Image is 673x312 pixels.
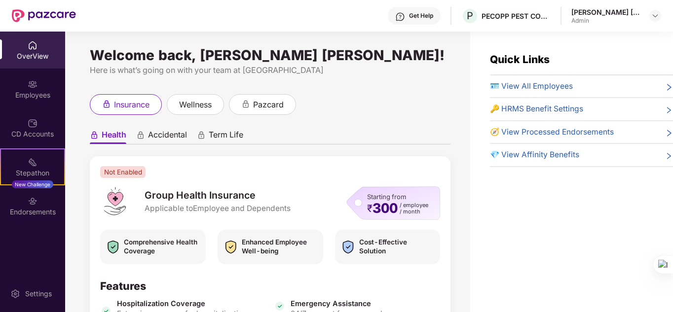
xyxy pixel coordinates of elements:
[395,12,405,22] img: svg+xml;base64,PHN2ZyBpZD0iSGVscC0zMngzMiIgeG1sbnM9Imh0dHA6Ly93d3cudzMub3JnLzIwMDAvc3ZnIiB3aWR0aD...
[100,186,130,216] img: logo
[100,166,146,178] span: Not Enabled
[223,237,239,257] img: icon
[253,99,284,111] span: pazcard
[28,118,37,128] img: svg+xml;base64,PHN2ZyBpZD0iQ0RfQWNjb3VudHMiIGRhdGEtbmFtZT0iQ0QgQWNjb3VudHMiIHhtbG5zPSJodHRwOi8vd3...
[1,168,64,178] div: Stepathon
[571,17,640,25] div: Admin
[102,100,111,108] div: animation
[114,99,150,111] span: insurance
[28,79,37,89] img: svg+xml;base64,PHN2ZyBpZD0iRW1wbG95ZWVzIiB4bWxucz0iaHR0cDovL3d3dy53My5vcmcvMjAwMC9zdmciIHdpZHRoPS...
[136,131,145,139] div: animation
[400,208,428,215] span: / month
[105,237,121,257] img: icon
[179,99,212,111] span: wellness
[100,279,440,293] div: Features
[651,12,659,20] img: svg+xml;base64,PHN2ZyBpZD0iRHJvcGRvd24tMzJ4MzIiIHhtbG5zPSJodHRwOi8vd3d3LnczLm9yZy8yMDAwL3N2ZyIgd2...
[28,196,37,206] img: svg+xml;base64,PHN2ZyBpZD0iRW5kb3JzZW1lbnRzIiB4bWxucz0iaHR0cDovL3d3dy53My5vcmcvMjAwMC9zdmciIHdpZH...
[145,203,291,214] span: Applicable to Employee and Dependents
[665,105,673,115] span: right
[490,126,614,138] span: 🧭 View Processed Endorsements
[242,238,318,256] span: Enhanced Employee Well-being
[490,80,573,92] span: 🪪 View All Employees
[467,10,473,22] span: P
[490,53,550,66] span: Quick Links
[665,82,673,92] span: right
[665,128,673,138] span: right
[22,289,55,299] div: Settings
[665,151,673,161] span: right
[400,202,428,208] span: / employee
[409,12,433,20] div: Get Help
[291,299,403,309] span: Emergency Assistance
[10,289,20,299] img: svg+xml;base64,PHN2ZyBpZD0iU2V0dGluZy0yMHgyMCIgeG1sbnM9Imh0dHA6Ly93d3cudzMub3JnLzIwMDAvc3ZnIiB3aW...
[490,103,583,115] span: 🔑 HRMS Benefit Settings
[90,64,450,76] div: Here is what’s going on with your team at [GEOGRAPHIC_DATA]
[28,40,37,50] img: svg+xml;base64,PHN2ZyBpZD0iSG9tZSIgeG1sbnM9Imh0dHA6Ly93d3cudzMub3JnLzIwMDAvc3ZnIiB3aWR0aD0iMjAiIG...
[571,7,640,17] div: [PERSON_NAME] [PERSON_NAME]
[197,131,206,139] div: animation
[367,193,406,201] span: Starting from
[90,131,99,139] div: animation
[373,202,398,215] span: 300
[490,149,579,161] span: 💎 View Affinity Benefits
[482,11,551,21] div: PECOPP PEST CONTROL SERVICES PRIVATE LIMITED
[367,205,373,212] span: ₹
[145,189,291,202] span: Group Health Insurance
[12,180,53,188] div: New Challenge
[124,238,201,256] span: Comprehensive Health Coverage
[28,157,37,167] img: svg+xml;base64,PHN2ZyB4bWxucz0iaHR0cDovL3d3dy53My5vcmcvMjAwMC9zdmciIHdpZHRoPSIyMSIgaGVpZ2h0PSIyMC...
[359,238,436,256] span: Cost-Effective Solution
[340,237,356,257] img: icon
[148,130,187,144] span: Accidental
[102,130,126,144] span: Health
[117,299,267,309] span: Hospitalization Coverage
[209,130,243,144] span: Term Life
[12,9,76,22] img: New Pazcare Logo
[241,100,250,108] div: animation
[90,51,450,59] div: Welcome back, [PERSON_NAME] [PERSON_NAME]!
